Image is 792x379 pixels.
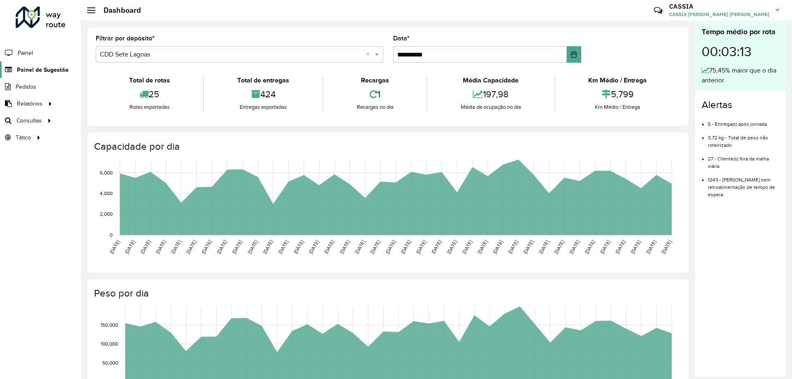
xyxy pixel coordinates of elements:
li: 1243 - [PERSON_NAME] sem retroalimentação de tempo de espera [708,170,779,198]
text: [DATE] [476,239,488,255]
div: Entregas exportadas [206,103,320,111]
text: [DATE] [108,239,120,255]
text: [DATE] [216,239,228,255]
div: 5,799 [557,85,678,103]
h3: CASSIA [669,2,769,10]
text: 6,000 [100,170,113,175]
div: Km Médio / Entrega [557,103,678,111]
h2: Dashboard [95,6,141,15]
text: [DATE] [507,239,519,255]
text: [DATE] [584,239,596,255]
li: 5 - Entrega(s) após jornada [708,114,779,128]
text: [DATE] [155,239,167,255]
text: [DATE] [492,239,504,255]
text: 100,000 [101,341,118,346]
label: Data [393,33,410,43]
li: 3,72 kg - Total de peso não roteirizado [708,128,779,149]
div: Média Capacidade [429,75,552,85]
text: [DATE] [599,239,611,255]
text: [DATE] [660,239,672,255]
text: 0 [110,232,113,238]
div: 1 [325,85,424,103]
div: 197,98 [429,85,552,103]
text: [DATE] [461,239,473,255]
text: [DATE] [369,239,381,255]
div: Total de entregas [206,75,320,85]
text: [DATE] [415,239,427,255]
span: Pedidos [16,82,36,91]
div: 00:03:13 [702,38,779,66]
text: [DATE] [124,239,136,255]
span: CASSIA [PERSON_NAME] [PERSON_NAME] [669,11,769,18]
text: [DATE] [553,239,565,255]
text: [DATE] [292,239,304,255]
text: [DATE] [262,239,274,255]
text: [DATE] [231,239,243,255]
text: [DATE] [200,239,212,255]
h4: Capacidade por dia [94,141,680,153]
text: 2,000 [100,212,113,217]
text: [DATE] [522,239,534,255]
button: Choose Date [567,46,581,63]
text: 4,000 [100,191,113,196]
text: [DATE] [323,239,335,255]
text: [DATE] [446,239,458,255]
span: Relatórios [17,99,42,108]
span: Painel [18,49,33,57]
text: [DATE] [247,239,259,255]
text: [DATE] [645,239,657,255]
text: [DATE] [400,239,412,255]
span: Tático [16,133,31,142]
text: [DATE] [277,239,289,255]
h4: Peso por dia [94,287,680,299]
span: Painel de Sugestão [17,66,68,74]
div: 424 [206,85,320,103]
text: [DATE] [170,239,182,255]
div: 75,45% maior que o dia anterior [702,66,779,85]
a: Contato Rápido [649,2,667,19]
li: 27 - Cliente(s) fora da malha viária [708,149,779,170]
text: [DATE] [308,239,320,255]
text: [DATE] [629,239,641,255]
text: [DATE] [430,239,442,255]
div: Rotas exportadas [98,103,201,111]
text: 50,000 [102,360,118,365]
text: [DATE] [538,239,550,255]
div: Tempo médio por rota [702,26,779,38]
text: [DATE] [139,239,151,255]
div: Recargas [325,75,424,85]
text: 150,000 [101,322,118,327]
text: [DATE] [568,239,580,255]
h4: Alertas [702,99,779,111]
text: [DATE] [354,239,366,255]
div: Média de ocupação no dia [429,103,552,111]
label: Filtrar por depósito [96,33,155,43]
span: Clear all [366,49,373,59]
text: [DATE] [339,239,351,255]
div: Total de rotas [98,75,201,85]
div: Km Médio / Entrega [557,75,678,85]
span: Consultas [16,116,42,125]
div: Recargas no dia [325,103,424,111]
text: [DATE] [185,239,197,255]
div: 25 [98,85,201,103]
text: [DATE] [614,239,626,255]
text: [DATE] [384,239,396,255]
